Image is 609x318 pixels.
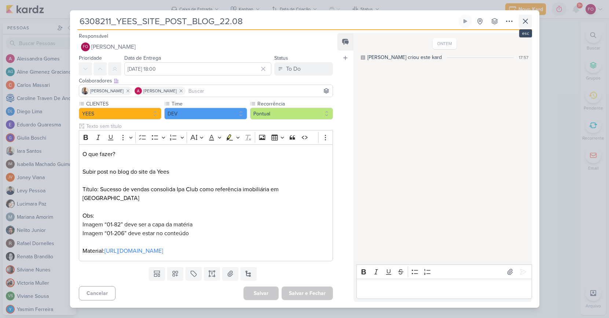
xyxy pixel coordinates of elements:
div: esc [519,29,532,37]
label: Time [171,100,247,108]
div: Colaboradores [79,77,333,85]
div: Editor editing area: main [356,279,532,299]
label: Status [274,55,288,61]
a: [URL][DOMAIN_NAME] [104,247,163,255]
span: [PERSON_NAME] [91,42,136,51]
span: Imagem “01-206” deve estar no conteúdo [82,230,189,237]
input: Texto sem título [85,122,333,130]
div: Editor toolbar [79,130,333,144]
button: Cancelar [79,286,115,300]
div: Ligar relógio [462,18,468,24]
p: FO [83,45,88,49]
div: To Do [286,64,301,73]
img: Alessandra Gomes [135,87,142,95]
button: YEES [79,108,162,119]
div: 17:57 [519,54,528,61]
div: Editor editing area: main [79,144,333,261]
button: FO [PERSON_NAME] [79,40,333,53]
button: DEV [164,108,247,119]
input: Kard Sem Título [77,15,457,28]
label: Recorrência [257,100,333,108]
div: Editor toolbar [356,265,532,279]
label: Responsável [79,33,108,39]
div: [PERSON_NAME] criou este kard [367,53,442,61]
input: Select a date [124,62,272,75]
span: [PERSON_NAME] [90,88,124,94]
span: Imagem “01-82” deve ser a capa da matéria [82,221,192,228]
label: CLIENTES [85,100,162,108]
p: O que fazer? Subir post no blog do site da Yees Título: Sucesso de vendas consolida Ipa Club como... [82,150,329,255]
button: Pontual [250,108,333,119]
label: Data de Entrega [124,55,161,61]
img: Iara Santos [81,87,89,95]
label: Prioridade [79,55,102,61]
button: To Do [274,62,333,75]
div: Fabio Oliveira [81,42,90,51]
span: [PERSON_NAME] [143,88,177,94]
input: Buscar [187,86,331,95]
